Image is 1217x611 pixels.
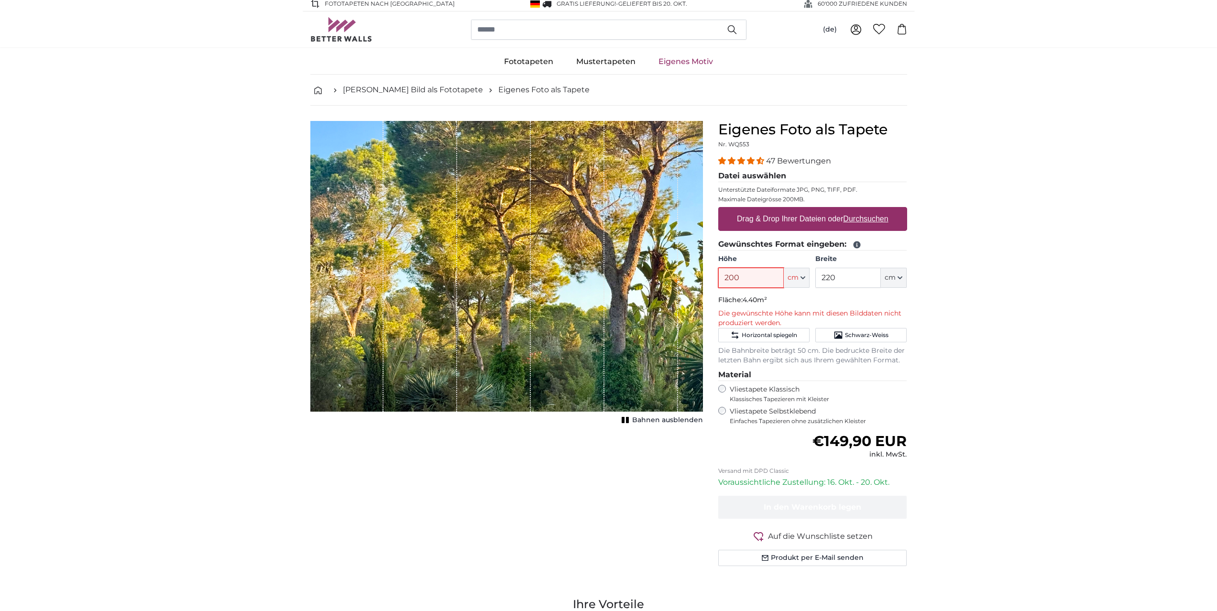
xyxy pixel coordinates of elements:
a: Eigenes Motiv [647,49,724,74]
p: Voraussichtliche Zustellung: 16. Okt. - 20. Okt. [718,477,907,488]
div: 1 of 1 [310,121,703,427]
span: cm [885,273,896,283]
p: Die Bahnbreite beträgt 50 cm. Die bedruckte Breite der letzten Bahn ergibt sich aus Ihrem gewählt... [718,346,907,365]
legend: Datei auswählen [718,170,907,182]
span: Horizontal spiegeln [742,331,797,339]
div: inkl. MwSt. [812,450,907,459]
span: Bahnen ausblenden [632,415,703,425]
button: (de) [815,21,844,38]
label: Drag & Drop Ihrer Dateien oder [733,209,892,229]
label: Breite [815,254,907,264]
span: €149,90 EUR [812,432,907,450]
p: Fläche: [718,295,907,305]
label: Vliestapete Klassisch [730,385,899,403]
span: Klassisches Tapezieren mit Kleister [730,395,899,403]
button: In den Warenkorb legen [718,496,907,519]
u: Durchsuchen [843,215,888,223]
img: Deutschland [530,0,540,8]
p: Versand mit DPD Classic [718,467,907,475]
span: 4.40m² [743,295,767,304]
span: Nr. WQ553 [718,141,749,148]
nav: breadcrumbs [310,75,907,106]
img: Betterwalls [310,17,373,42]
button: cm [784,268,810,288]
span: In den Warenkorb legen [764,502,861,512]
button: cm [881,268,907,288]
span: 47 Bewertungen [766,156,831,165]
button: Produkt per E-Mail senden [718,550,907,566]
span: 4.38 stars [718,156,766,165]
button: Schwarz-Weiss [815,328,907,342]
a: Mustertapeten [565,49,647,74]
label: Höhe [718,254,810,264]
legend: Material [718,369,907,381]
button: Auf die Wunschliste setzen [718,530,907,542]
a: Eigenes Foto als Tapete [498,84,590,96]
button: Horizontal spiegeln [718,328,810,342]
h1: Eigenes Foto als Tapete [718,121,907,138]
p: Unterstützte Dateiformate JPG, PNG, TIFF, PDF. [718,186,907,194]
a: Fototapeten [493,49,565,74]
p: Die gewünschte Höhe kann mit diesen Bilddaten nicht produziert werden. [718,309,907,328]
span: Schwarz-Weiss [845,331,888,339]
p: Maximale Dateigrösse 200MB. [718,196,907,203]
a: [PERSON_NAME] Bild als Fototapete [343,84,483,96]
span: Auf die Wunschliste setzen [768,531,873,542]
legend: Gewünschtes Format eingeben: [718,239,907,251]
span: cm [788,273,799,283]
label: Vliestapete Selbstklebend [730,407,907,425]
button: Bahnen ausblenden [619,414,703,427]
span: Einfaches Tapezieren ohne zusätzlichen Kleister [730,417,907,425]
